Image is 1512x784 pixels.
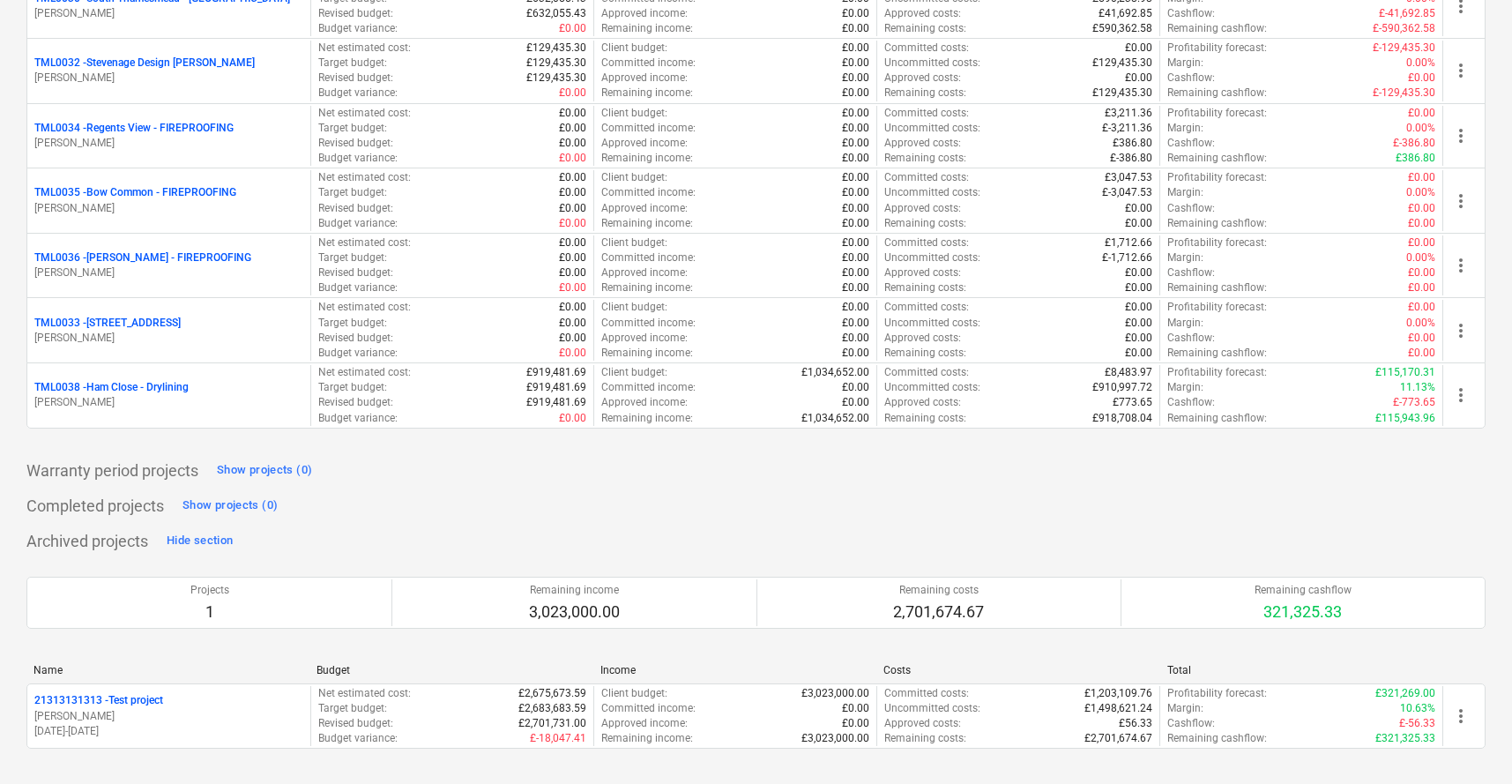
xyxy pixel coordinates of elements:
p: £0.00 [1125,41,1152,56]
p: £0.00 [559,280,586,295]
p: Remaining costs : [884,411,966,426]
p: Approved costs : [884,6,961,21]
p: £0.00 [1125,201,1152,216]
p: Approved costs : [884,395,961,410]
p: Committed costs : [884,106,969,121]
p: Cashflow : [1167,136,1215,151]
p: £0.00 [559,201,586,216]
p: £-1,712.66 [1102,250,1152,265]
p: Approved income : [601,71,688,86]
p: £-3,047.53 [1102,185,1152,200]
p: Target budget : [318,56,387,71]
p: Cashflow : [1167,6,1215,21]
span: more_vert [1450,190,1471,212]
p: £-590,362.58 [1373,21,1435,36]
p: Remaining income [529,583,620,598]
p: Profitability forecast : [1167,365,1267,380]
p: Committed income : [601,56,696,71]
p: Client budget : [601,365,667,380]
p: Revised budget : [318,265,393,280]
p: £0.00 [1125,71,1152,86]
p: £321,269.00 [1375,686,1435,701]
p: £0.00 [1408,235,1435,250]
p: Remaining costs : [884,86,966,101]
p: Revised budget : [318,136,393,151]
p: £0.00 [1125,331,1152,346]
button: Show projects (0) [178,492,282,520]
p: TML0036 - [PERSON_NAME] - FIREPROOFING [34,250,251,265]
p: £115,170.31 [1375,365,1435,380]
p: Revised budget : [318,201,393,216]
span: more_vert [1450,320,1471,341]
p: £0.00 [842,185,869,200]
p: £919,481.69 [526,380,586,395]
p: £0.00 [1408,331,1435,346]
p: £0.00 [842,216,869,231]
p: £0.00 [1125,316,1152,331]
p: Committed income : [601,701,696,716]
p: £0.00 [559,331,586,346]
p: 3,023,000.00 [529,601,620,623]
p: [PERSON_NAME] [34,265,303,280]
p: £0.00 [842,346,869,361]
p: £3,211.36 [1105,106,1152,121]
p: Remaining income : [601,280,693,295]
p: 0.00% [1406,121,1435,136]
p: [PERSON_NAME] [34,395,303,410]
div: TML0035 -Bow Common - FIREPROOFING[PERSON_NAME] [34,185,303,215]
p: £41,692.85 [1099,6,1152,21]
p: Client budget : [601,235,667,250]
p: £0.00 [1408,300,1435,315]
p: Budget variance : [318,411,398,426]
p: Target budget : [318,250,387,265]
p: £0.00 [842,250,869,265]
p: Uncommitted costs : [884,316,980,331]
div: Name [34,664,302,676]
p: Remaining costs : [884,731,966,746]
p: Budget variance : [318,151,398,166]
p: Remaining cashflow : [1167,86,1267,101]
div: TML0036 -[PERSON_NAME] - FIREPROOFING[PERSON_NAME] [34,250,303,280]
p: Remaining cashflow : [1167,21,1267,36]
p: 0.00% [1406,185,1435,200]
p: £129,435.30 [526,41,586,56]
p: £918,708.04 [1092,411,1152,426]
p: Committed costs : [884,365,969,380]
p: £8,483.97 [1105,365,1152,380]
p: £0.00 [559,106,586,121]
div: Hide section [167,531,233,551]
p: Cashflow : [1167,395,1215,410]
p: Committed costs : [884,235,969,250]
p: Net estimated cost : [318,170,411,185]
div: Chat Widget [1424,699,1512,784]
p: Target budget : [318,380,387,395]
p: 0.00% [1406,250,1435,265]
p: Remaining costs : [884,346,966,361]
p: Profitability forecast : [1167,300,1267,315]
p: £-386.80 [1393,136,1435,151]
p: Cashflow : [1167,716,1215,731]
p: £0.00 [559,300,586,315]
p: Remaining cashflow : [1167,346,1267,361]
p: £-18,047.41 [530,731,586,746]
p: Target budget : [318,701,387,716]
p: Remaining costs : [884,21,966,36]
p: Remaining income : [601,731,693,746]
p: £0.00 [559,411,586,426]
p: Net estimated cost : [318,41,411,56]
p: Budget variance : [318,216,398,231]
p: Committed costs : [884,686,969,701]
p: Client budget : [601,41,667,56]
p: £129,435.30 [1092,86,1152,101]
p: £0.00 [842,716,869,731]
p: Remaining costs : [884,280,966,295]
p: Remaining cashflow : [1167,411,1267,426]
p: £115,943.96 [1375,411,1435,426]
p: Margin : [1167,250,1203,265]
p: Cashflow : [1167,201,1215,216]
button: Show projects (0) [212,457,317,485]
p: Remaining income : [601,346,693,361]
p: Budget variance : [318,346,398,361]
p: £129,435.30 [526,56,586,71]
p: Approved income : [601,716,688,731]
